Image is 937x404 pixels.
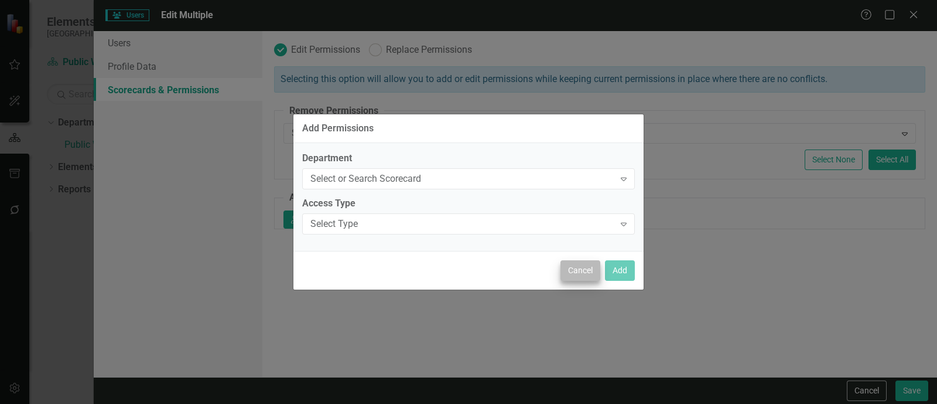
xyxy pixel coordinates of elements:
label: Department [302,152,635,165]
div: Select or Search Scorecard [310,172,614,185]
button: Cancel [560,260,600,281]
div: Select Type [310,217,614,230]
div: Add Permissions [302,123,374,134]
button: Add [605,260,635,281]
label: Access Type [302,197,635,211]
